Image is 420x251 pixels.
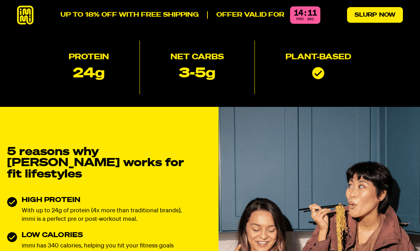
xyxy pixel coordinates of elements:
[22,207,194,223] p: With up to 24g of protein (4x more than traditional brands), immi is a perfect pre or post-workou...
[73,67,105,81] p: 24g
[22,232,194,239] h3: LOW CALORIES
[304,9,306,18] div: :
[285,54,351,61] h2: Plant-based
[296,17,304,21] span: min
[22,197,194,204] h3: HIGH PROTEIN
[347,7,403,23] a: Slurp Now
[308,9,317,18] div: 11
[307,17,314,21] span: sec
[4,218,67,247] iframe: Marketing Popup
[294,9,303,18] div: 14
[61,11,199,19] p: UP TO 18% OFF WITH FREE SHIPPING
[179,67,216,81] p: 3-5g
[69,54,109,61] h2: Protein
[207,11,284,19] p: Offer valid for
[7,147,185,180] h2: 5 reasons why [PERSON_NAME] works for fit lifestyles
[170,54,224,61] h2: Net Carbs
